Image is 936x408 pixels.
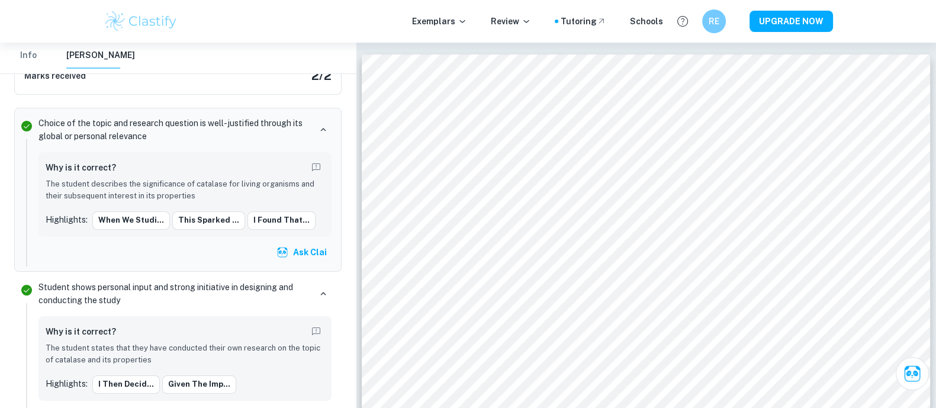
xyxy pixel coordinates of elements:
[20,283,34,297] svg: Correct
[673,11,693,31] button: Help and Feedback
[104,9,179,33] img: Clastify logo
[46,161,116,174] h6: Why is it correct?
[276,246,288,258] img: clai.svg
[702,9,726,33] button: RE
[561,15,606,28] a: Tutoring
[162,375,236,393] button: Given the imp...
[46,178,324,203] p: The student describes the significance of catalase for living organisms and their subsequent inte...
[38,117,310,143] p: Choice of the topic and research question is well-justified through its global or personal relevance
[707,15,721,28] h6: RE
[247,211,316,229] button: I found that...
[46,213,88,226] p: Highlights:
[308,159,324,176] button: Report mistake/confusion
[412,15,467,28] p: Exemplars
[20,119,34,133] svg: Correct
[630,15,663,28] a: Schools
[274,242,332,263] button: Ask Clai
[66,43,135,69] button: [PERSON_NAME]
[46,377,88,390] p: Highlights:
[750,11,833,32] button: UPGRADE NOW
[46,342,324,367] p: The student states that they have conducted their own research on the topic of catalase and its p...
[311,67,332,85] h5: 2 / 2
[14,43,43,69] button: Info
[92,375,160,393] button: I then decid...
[24,69,86,82] h6: Marks received
[491,15,531,28] p: Review
[896,357,929,390] button: Ask Clai
[172,211,245,229] button: This sparked ...
[308,323,324,340] button: Report mistake/confusion
[46,325,116,338] h6: Why is it correct?
[38,281,310,307] p: Student shows personal input and strong initiative in designing and conducting the study
[92,211,170,229] button: When we studi...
